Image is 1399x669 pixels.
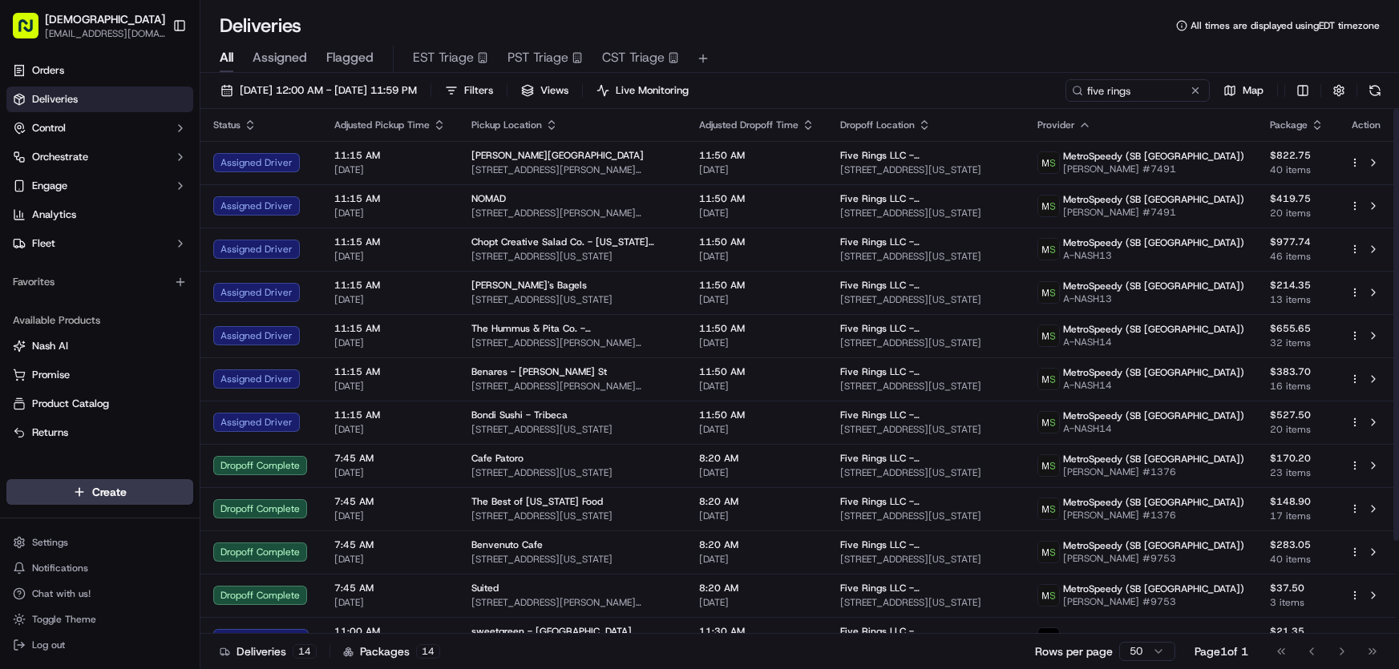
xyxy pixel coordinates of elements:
[471,466,673,479] span: [STREET_ADDRESS][US_STATE]
[840,119,915,131] span: Dropoff Location
[840,380,1012,393] span: [STREET_ADDRESS][US_STATE]
[1270,293,1324,306] span: 13 items
[334,510,446,522] span: [DATE]
[13,368,187,382] a: Promise
[1038,585,1059,606] img: metro_speed_logo.png
[471,149,644,162] span: [PERSON_NAME][GEOGRAPHIC_DATA]
[840,466,1012,479] span: [STREET_ADDRESS][US_STATE]
[699,250,815,263] span: [DATE]
[840,423,1012,436] span: [STREET_ADDRESS][US_STATE]
[840,596,1012,609] span: [STREET_ADDRESS][US_STATE]
[6,173,193,199] button: Engage
[416,644,440,659] div: 14
[334,149,446,162] span: 11:15 AM
[1270,553,1324,566] span: 40 items
[343,643,440,659] div: Packages
[471,538,543,551] span: Benvenuto Cafe
[334,538,446,551] span: 7:45 AM
[699,466,815,479] span: [DATE]
[699,293,815,306] span: [DATE]
[1038,542,1059,562] img: metro_speed_logo.png
[220,48,233,67] span: All
[699,596,815,609] span: [DATE]
[699,625,815,638] span: 11:30 AM
[471,207,673,220] span: [STREET_ADDRESS][PERSON_NAME][US_STATE]
[471,596,673,609] span: [STREET_ADDRESS][PERSON_NAME][US_STATE]
[471,380,673,393] span: [STREET_ADDRESS][PERSON_NAME][US_STATE]
[840,293,1012,306] span: [STREET_ADDRESS][US_STATE]
[6,144,193,170] button: Orchestrate
[699,495,815,508] span: 8:20 AM
[6,202,193,228] a: Analytics
[471,409,568,421] span: Bondi Sushi - Tribeca
[6,582,193,605] button: Chat with us!
[1063,292,1244,305] span: A-NASH13
[1270,495,1324,508] span: $148.90
[1270,207,1324,220] span: 20 items
[1063,496,1244,509] span: MetroSpeedy (SB [GEOGRAPHIC_DATA])
[45,11,165,27] span: [DEMOGRAPHIC_DATA]
[6,420,193,445] button: Returns
[32,150,88,164] span: Orchestrate
[840,207,1012,220] span: [STREET_ADDRESS][US_STATE]
[92,484,127,500] span: Create
[699,553,815,566] span: [DATE]
[471,163,673,176] span: [STREET_ADDRESS][PERSON_NAME][US_STATE]
[699,236,815,248] span: 11:50 AM
[699,423,815,436] span: [DATE]
[699,409,815,421] span: 11:50 AM
[1270,337,1324,349] span: 32 items
[471,337,673,349] span: [STREET_ADDRESS][PERSON_NAME][US_STATE]
[1063,409,1244,422] span: MetroSpeedy (SB [GEOGRAPHIC_DATA])
[1270,380,1324,393] span: 16 items
[32,587,91,600] span: Chat with us!
[6,479,193,505] button: Create
[699,582,815,594] span: 8:20 AM
[840,322,1012,335] span: Five Rings LLC - [GEOGRAPHIC_DATA] - Floor 30
[32,92,78,107] span: Deliveries
[1270,149,1324,162] span: $822.75
[1063,632,1177,645] span: Relay (On-Demand) - SB
[1063,150,1244,163] span: MetroSpeedy (SB [GEOGRAPHIC_DATA])
[1270,596,1324,609] span: 3 items
[699,163,815,176] span: [DATE]
[32,613,96,626] span: Toggle Theme
[13,425,187,440] a: Returns
[1270,538,1324,551] span: $283.05
[1270,365,1324,378] span: $383.70
[220,13,301,38] h1: Deliveries
[1270,510,1324,522] span: 17 items
[471,365,607,378] span: Benares - [PERSON_NAME] St
[334,365,446,378] span: 11:15 AM
[13,397,187,411] a: Product Catalog
[1063,163,1244,175] span: [PERSON_NAME] #7491
[699,279,815,292] span: 11:50 AM
[507,48,568,67] span: PST Triage
[471,582,499,594] span: Suited
[471,452,524,465] span: Cafe Patoro
[6,308,193,333] div: Available Products
[1038,412,1059,433] img: metro_speed_logo.png
[6,634,193,656] button: Log out
[220,643,317,659] div: Deliveries
[1270,625,1324,638] span: $21.35
[326,48,374,67] span: Flagged
[1063,336,1244,349] span: A-NASH14
[1063,280,1244,292] span: MetroSpeedy (SB [GEOGRAPHIC_DATA])
[1063,552,1244,565] span: [PERSON_NAME] #9753
[840,409,1012,421] span: Five Rings LLC - [GEOGRAPHIC_DATA] - Floor 30
[840,538,1012,551] span: Five Rings LLC - [GEOGRAPHIC_DATA] - Floor 30
[471,250,673,263] span: [STREET_ADDRESS][US_STATE]
[32,425,68,440] span: Returns
[334,192,446,205] span: 11:15 AM
[1270,423,1324,436] span: 20 items
[1038,498,1059,519] img: metro_speed_logo.png
[6,333,193,359] button: Nash AI
[1270,452,1324,465] span: $170.20
[589,79,696,102] button: Live Monitoring
[1063,539,1244,552] span: MetroSpeedy (SB [GEOGRAPHIC_DATA])
[840,192,1012,205] span: Five Rings LLC - [GEOGRAPHIC_DATA] - Floor 30
[471,423,673,436] span: [STREET_ADDRESS][US_STATE]
[334,293,446,306] span: [DATE]
[1270,250,1324,263] span: 46 items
